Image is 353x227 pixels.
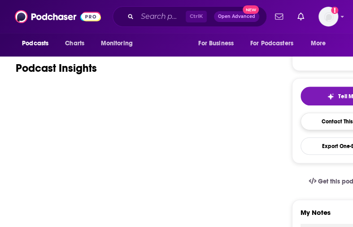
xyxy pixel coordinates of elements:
span: Podcasts [22,37,48,50]
input: Search podcasts, credits, & more... [137,9,186,24]
img: Podchaser - Follow, Share and Rate Podcasts [15,8,101,25]
button: open menu [305,35,337,52]
div: Search podcasts, credits, & more... [113,6,267,27]
a: Show notifications dropdown [271,9,287,24]
button: open menu [94,35,144,52]
span: Open Advanced [218,14,255,19]
span: More [311,37,326,50]
span: Charts [65,37,84,50]
button: Show profile menu [318,7,338,26]
span: Logged in as aweed [318,7,338,26]
svg: Add a profile image [331,7,338,14]
a: Show notifications dropdown [294,9,308,24]
span: For Podcasters [250,37,293,50]
button: Open AdvancedNew [214,11,259,22]
span: Ctrl K [186,11,207,22]
h1: Podcast Insights [16,61,97,75]
button: open menu [16,35,60,52]
span: New [243,5,259,14]
span: Monitoring [100,37,132,50]
img: User Profile [318,7,338,26]
button: open menu [244,35,306,52]
span: For Business [198,37,234,50]
button: open menu [192,35,245,52]
a: Charts [59,35,90,52]
img: tell me why sparkle [327,93,334,100]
